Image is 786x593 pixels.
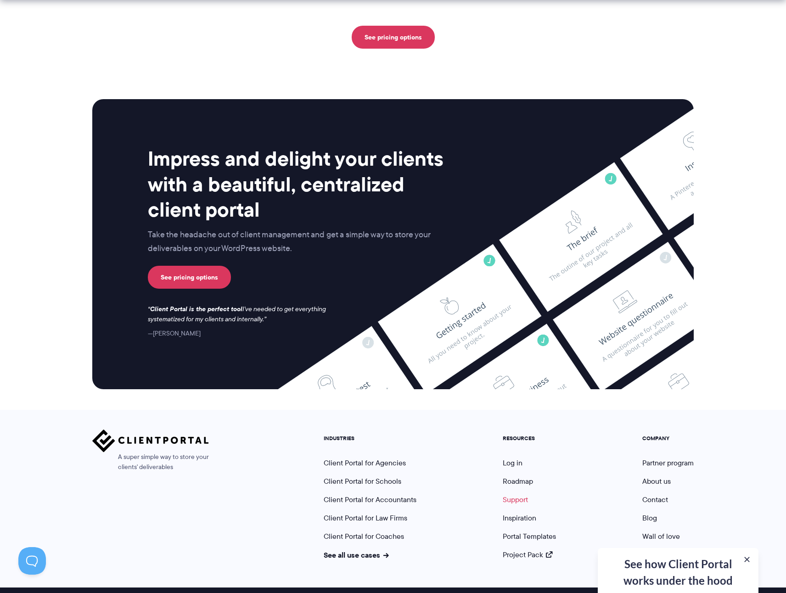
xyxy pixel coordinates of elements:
a: Partner program [642,458,694,468]
iframe: Toggle Customer Support [18,547,46,575]
a: See pricing options [148,266,231,289]
a: Support [503,494,528,505]
a: Portal Templates [503,531,556,542]
a: Log in [503,458,522,468]
a: Client Portal for Law Firms [324,513,407,523]
h5: INDUSTRIES [324,435,416,442]
a: Client Portal for Coaches [324,531,404,542]
h5: COMPANY [642,435,694,442]
a: Client Portal for Accountants [324,494,416,505]
p: I've needed to get everything systematized for my clients and internally. [148,304,335,324]
h5: RESOURCES [503,435,556,442]
a: See pricing options [352,26,435,49]
a: See all use cases [324,549,389,560]
a: About us [642,476,671,487]
p: Take the headache out of client management and get a simple way to store your deliverables on you... [148,228,450,256]
a: Client Portal for Schools [324,476,401,487]
a: Contact [642,494,668,505]
span: A super simple way to store your clients' deliverables [92,452,209,472]
a: Inspiration [503,513,536,523]
a: Wall of love [642,531,680,542]
h2: Impress and delight your clients with a beautiful, centralized client portal [148,146,450,222]
cite: [PERSON_NAME] [148,329,201,338]
a: Client Portal for Agencies [324,458,406,468]
a: Project Pack [503,549,552,560]
a: Roadmap [503,476,533,487]
strong: Client Portal is the perfect tool [150,304,242,314]
a: Blog [642,513,657,523]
